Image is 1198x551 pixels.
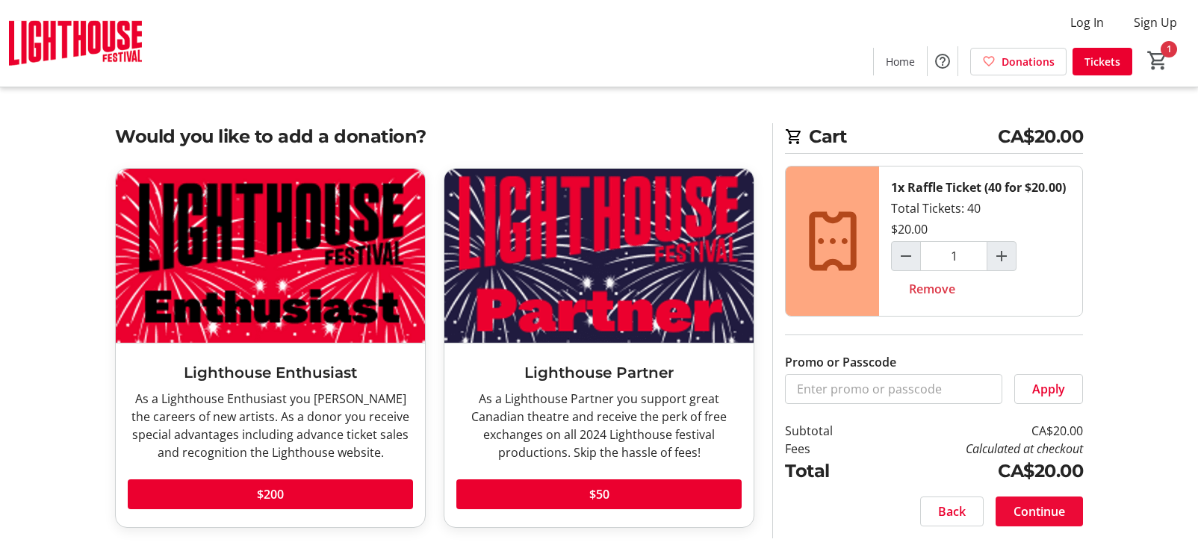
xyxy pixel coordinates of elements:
td: CA$20.00 [872,458,1083,485]
input: Raffle Ticket (40 for $20.00) Quantity [920,241,987,271]
span: Apply [1032,380,1065,398]
span: Tickets [1084,54,1120,69]
td: CA$20.00 [872,422,1083,440]
span: Back [938,502,966,520]
span: Log In [1070,13,1104,31]
button: Sign Up [1122,10,1189,34]
img: Lighthouse Partner [444,169,754,343]
button: Remove [891,274,973,304]
button: Log In [1058,10,1116,34]
span: CA$20.00 [998,123,1083,150]
span: Donations [1002,54,1055,69]
input: Enter promo or passcode [785,374,1002,404]
a: Donations [970,48,1067,75]
td: Total [785,458,872,485]
span: Home [886,54,915,69]
button: Back [920,496,984,526]
span: Remove [909,280,955,298]
span: $50 [589,485,609,503]
button: Cart [1144,47,1171,74]
button: Continue [996,496,1083,526]
h2: Would you like to add a donation? [115,123,754,150]
img: Lighthouse Enthusiast [116,169,425,343]
div: Total Tickets: 40 [879,166,1082,316]
div: 1x Raffle Ticket (40 for $20.00) [891,178,1066,196]
td: Calculated at checkout [872,440,1083,458]
td: Fees [785,440,872,458]
div: As a Lighthouse Enthusiast you [PERSON_NAME] the careers of new artists. As a donor you receive s... [128,390,413,461]
img: Lighthouse Festival's Logo [9,6,142,81]
label: Promo or Passcode [785,353,896,371]
span: Continue [1014,502,1065,520]
a: Home [874,48,927,75]
button: $200 [128,479,413,509]
div: As a Lighthouse Partner you support great Canadian theatre and receive the perk of free exchanges... [456,390,742,461]
span: $200 [257,485,284,503]
h3: Lighthouse Partner [456,361,742,384]
button: Decrement by one [892,242,920,270]
button: Help [928,46,958,76]
button: Apply [1014,374,1083,404]
button: Increment by one [987,242,1016,270]
span: Sign Up [1134,13,1177,31]
h3: Lighthouse Enthusiast [128,361,413,384]
h2: Cart [785,123,1083,154]
div: $20.00 [891,220,928,238]
button: $50 [456,479,742,509]
a: Tickets [1073,48,1132,75]
td: Subtotal [785,422,872,440]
